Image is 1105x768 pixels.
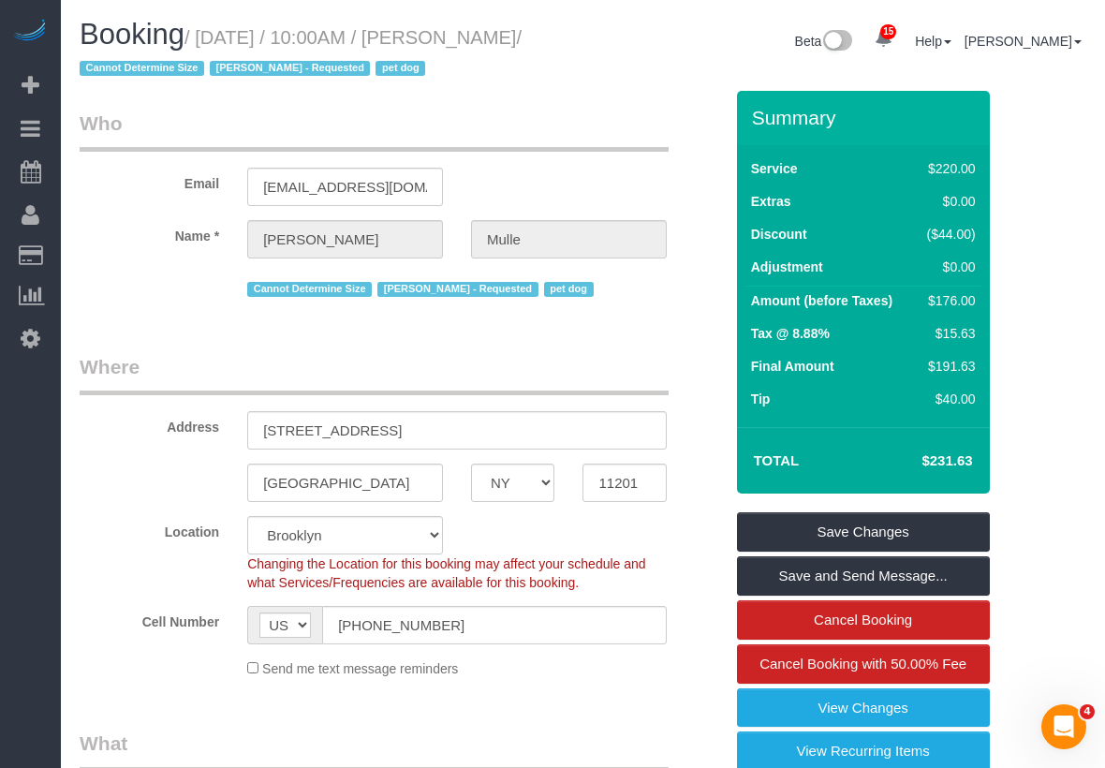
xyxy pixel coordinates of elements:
span: [PERSON_NAME] - Requested [210,61,370,76]
label: Tax @ 8.88% [751,324,830,343]
a: Help [915,34,951,49]
a: Cancel Booking with 50.00% Fee [737,644,990,684]
span: Changing the Location for this booking may affect your schedule and what Services/Frequencies are... [247,556,645,590]
input: Cell Number [322,606,667,644]
div: $15.63 [920,324,976,343]
span: Send me text message reminders [262,661,458,676]
label: Adjustment [751,258,823,276]
div: $40.00 [920,390,976,408]
h4: $231.63 [865,453,972,469]
a: Save Changes [737,512,990,552]
strong: Total [754,452,800,468]
a: View Changes [737,688,990,728]
span: Cannot Determine Size [80,61,204,76]
input: First Name [247,220,443,258]
a: Save and Send Message... [737,556,990,596]
label: Address [66,411,233,436]
label: Email [66,168,233,193]
div: $176.00 [920,291,976,310]
img: New interface [821,30,852,54]
input: Zip Code [582,464,666,502]
label: Name * [66,220,233,245]
label: Discount [751,225,807,244]
span: Cannot Determine Size [247,282,372,297]
label: Tip [751,390,771,408]
h3: Summary [752,107,980,128]
input: Email [247,168,443,206]
div: $0.00 [920,192,976,211]
img: Automaid Logo [11,19,49,45]
div: ($44.00) [920,225,976,244]
input: Last Name [471,220,667,258]
a: [PERSON_NAME] [965,34,1082,49]
div: $191.63 [920,357,976,376]
label: Cell Number [66,606,233,631]
span: 4 [1080,704,1095,719]
legend: Where [80,353,669,395]
label: Service [751,159,798,178]
span: Booking [80,18,184,51]
div: $220.00 [920,159,976,178]
iframe: Intercom live chat [1041,704,1086,749]
small: / [DATE] / 10:00AM / [PERSON_NAME] [80,27,522,80]
a: Beta [795,34,853,49]
span: pet dog [544,282,594,297]
legend: Who [80,110,669,152]
label: Final Amount [751,357,834,376]
span: Cancel Booking with 50.00% Fee [759,656,966,672]
span: [PERSON_NAME] - Requested [377,282,538,297]
div: $0.00 [920,258,976,276]
label: Extras [751,192,791,211]
label: Amount (before Taxes) [751,291,892,310]
span: pet dog [376,61,425,76]
span: 15 [880,24,896,39]
input: City [247,464,443,502]
a: 15 [865,19,902,60]
a: Cancel Booking [737,600,990,640]
label: Location [66,516,233,541]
